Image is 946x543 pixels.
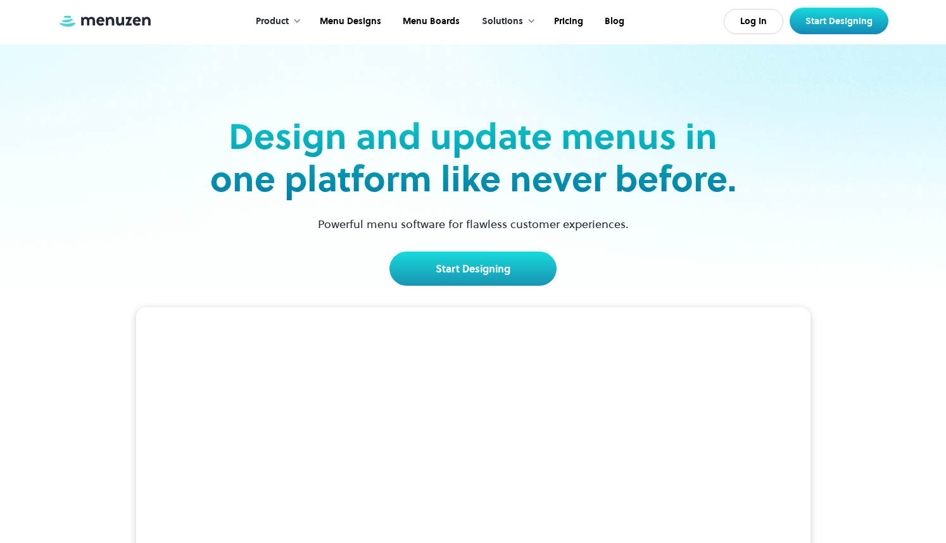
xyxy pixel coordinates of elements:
div: Product [256,15,289,29]
a: Menu Designs [308,2,391,41]
div: Product [243,2,308,41]
a: Menu Boards [391,2,469,41]
a: Start Designing [790,8,888,34]
p: Powerful menu software for flawless customer experiences. [302,215,645,233]
a: Blog [593,2,634,41]
a: Pricing [542,2,593,41]
a: Log In [724,9,783,34]
h2: Design and update menus in one platform like never before. [206,115,740,200]
div: Solutions [469,2,542,41]
a: Start Designing [389,252,557,286]
div: Solutions [482,15,523,29]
